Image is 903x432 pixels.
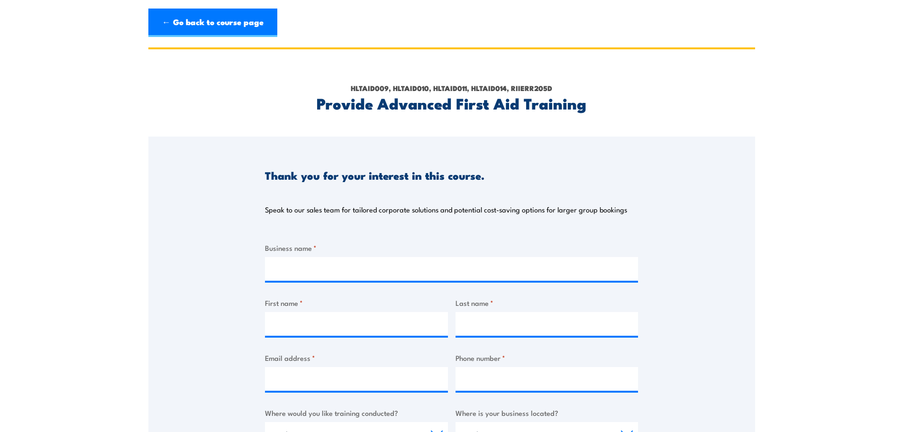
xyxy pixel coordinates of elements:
p: Speak to our sales team for tailored corporate solutions and potential cost-saving options for la... [265,205,627,214]
label: Business name [265,242,638,253]
label: Email address [265,352,448,363]
label: Where would you like training conducted? [265,407,448,418]
label: First name [265,297,448,308]
p: HLTAID009, HLTAID010, HLTAID011, HLTAID014, RIIERR205D [265,83,638,93]
h3: Thank you for your interest in this course. [265,170,484,181]
label: Where is your business located? [456,407,638,418]
label: Phone number [456,352,638,363]
h2: Provide Advanced First Aid Training [265,96,638,110]
label: Last name [456,297,638,308]
a: ← Go back to course page [148,9,277,37]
